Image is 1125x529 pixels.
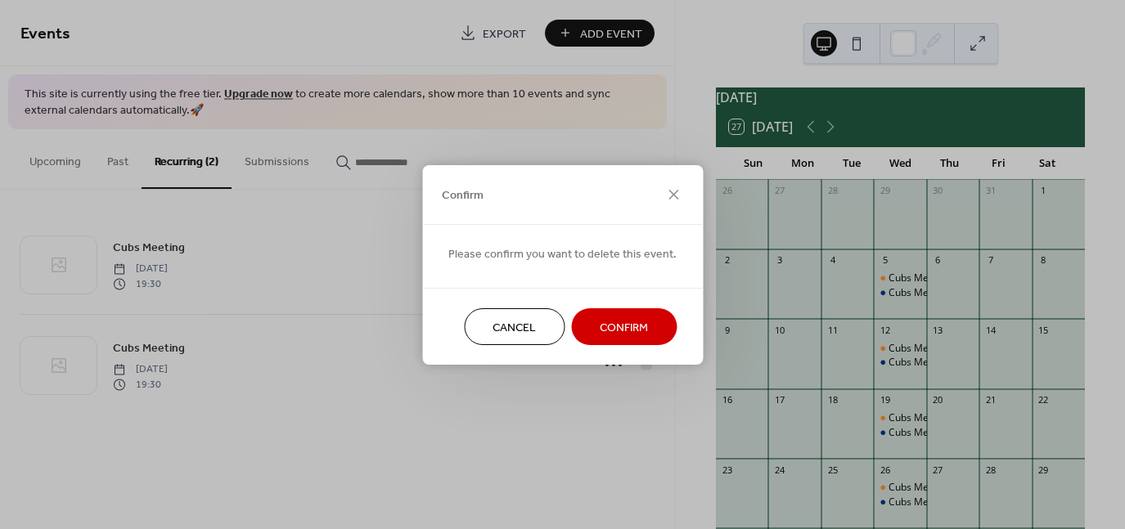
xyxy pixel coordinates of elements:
[493,319,536,336] span: Cancel
[571,308,677,345] button: Confirm
[600,319,648,336] span: Confirm
[464,308,565,345] button: Cancel
[442,187,484,204] span: Confirm
[448,245,677,262] span: Please confirm you want to delete this event.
